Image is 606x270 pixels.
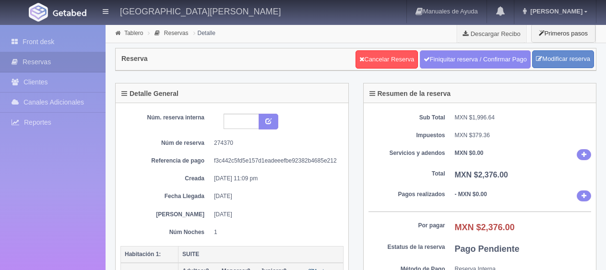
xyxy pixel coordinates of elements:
a: Descargar Recibo [457,24,526,43]
h4: Resumen de la reserva [369,90,451,97]
a: Cancelar Reserva [356,50,418,69]
dt: Servicios y adendos [368,149,445,157]
dt: Estatus de la reserva [368,243,445,251]
dd: [DATE] 11:09 pm [214,175,336,183]
h4: Reserva [121,55,148,62]
b: MXN $2,376.00 [455,223,515,232]
b: Pago Pendiente [455,244,520,254]
dd: 1 [214,228,336,236]
dd: f3c442c5fd5e157d1eadeeefbe92382b4685e212 [214,157,336,165]
b: MXN $2,376.00 [455,171,508,179]
dt: Por pagar [368,222,445,230]
dt: Sub Total [368,114,445,122]
dt: Referencia de pago [128,157,204,165]
a: Modificar reserva [532,50,594,68]
a: Reservas [164,30,189,36]
dt: Impuestos [368,131,445,140]
b: Habitación 1: [125,251,161,258]
dt: Núm Noches [128,228,204,236]
h4: [GEOGRAPHIC_DATA][PERSON_NAME] [120,5,281,17]
a: Finiquitar reserva / Confirmar Pago [420,50,531,69]
button: Primeros pasos [531,24,595,43]
dd: [DATE] [214,192,336,200]
img: Getabed [53,9,86,16]
a: Tablero [124,30,143,36]
dd: MXN $1,996.64 [455,114,592,122]
dd: [DATE] [214,211,336,219]
dt: Núm de reserva [128,139,204,147]
img: Getabed [29,3,48,22]
dt: Total [368,170,445,178]
dd: MXN $379.36 [455,131,592,140]
b: - MXN $0.00 [455,191,487,198]
h4: Detalle General [121,90,178,97]
dt: Núm. reserva interna [128,114,204,122]
span: [PERSON_NAME] [528,8,582,15]
b: MXN $0.00 [455,150,484,156]
th: SUITE [178,246,344,263]
dt: Pagos realizados [368,190,445,199]
li: Detalle [191,28,218,37]
dt: Creada [128,175,204,183]
dt: [PERSON_NAME] [128,211,204,219]
dd: 274370 [214,139,336,147]
dt: Fecha Llegada [128,192,204,200]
